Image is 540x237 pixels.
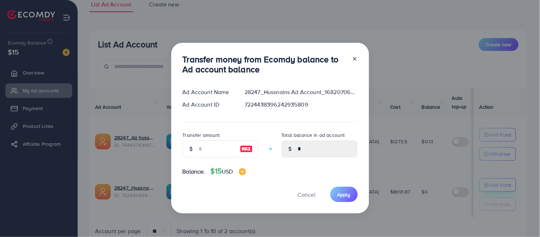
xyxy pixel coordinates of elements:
[183,54,346,75] h3: Transfer money from Ecomdy balance to Ad account balance
[289,187,325,202] button: Cancel
[183,168,205,176] span: Balance:
[211,167,246,176] h4: $15
[183,132,220,139] label: Transfer amount
[177,101,239,109] div: Ad Account ID
[282,132,345,139] label: Total balance in ad account
[239,101,363,109] div: 7224438396242935809
[239,168,246,175] img: image
[177,88,239,96] div: Ad Account Name
[240,145,253,153] img: image
[337,191,351,198] span: Apply
[298,191,316,199] span: Cancel
[222,168,233,175] span: USD
[330,187,358,202] button: Apply
[239,88,363,96] div: 28247_Hussnains Ad Account_1682070647889
[510,205,535,232] iframe: Chat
